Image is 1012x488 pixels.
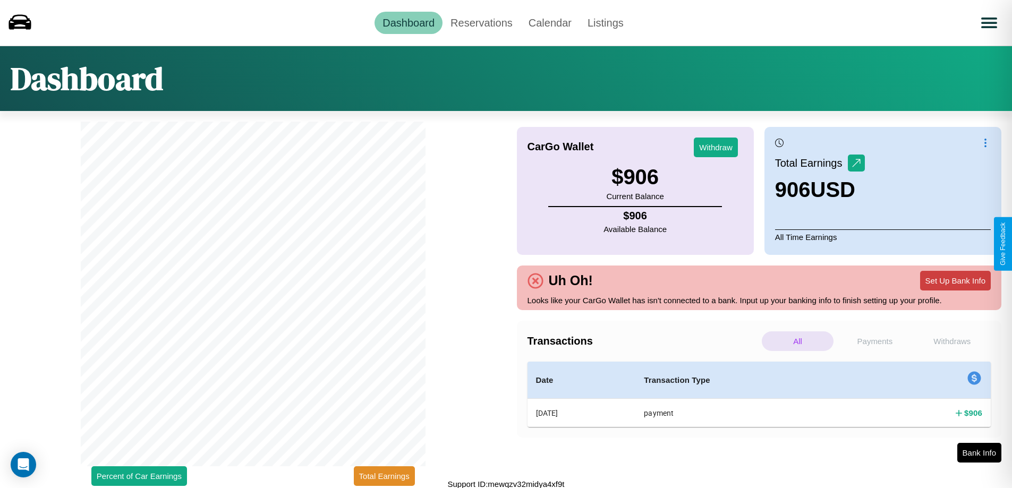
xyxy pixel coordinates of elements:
[644,374,856,387] h4: Transaction Type
[91,466,187,486] button: Percent of Car Earnings
[775,153,848,173] p: Total Earnings
[543,273,598,288] h4: Uh Oh!
[603,210,667,222] h4: $ 906
[916,331,988,351] p: Withdraws
[528,362,991,427] table: simple table
[920,271,991,290] button: Set Up Bank Info
[606,165,664,189] h3: $ 906
[11,452,36,477] div: Open Intercom Messenger
[11,57,163,100] h1: Dashboard
[580,12,632,34] a: Listings
[964,407,982,418] h4: $ 906
[521,12,580,34] a: Calendar
[635,399,865,427] th: payment
[775,229,991,244] p: All Time Earnings
[694,138,738,157] button: Withdraw
[957,443,1001,463] button: Bank Info
[762,331,834,351] p: All
[443,12,521,34] a: Reservations
[375,12,443,34] a: Dashboard
[528,399,636,427] th: [DATE]
[606,189,664,203] p: Current Balance
[536,374,627,387] h4: Date
[528,335,759,347] h4: Transactions
[354,466,415,486] button: Total Earnings
[528,141,594,153] h4: CarGo Wallet
[528,293,991,307] p: Looks like your CarGo Wallet has isn't connected to a bank. Input up your banking info to finish ...
[603,222,667,236] p: Available Balance
[839,331,911,351] p: Payments
[775,178,865,202] h3: 906 USD
[974,8,1004,38] button: Open menu
[999,222,1007,266] div: Give Feedback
